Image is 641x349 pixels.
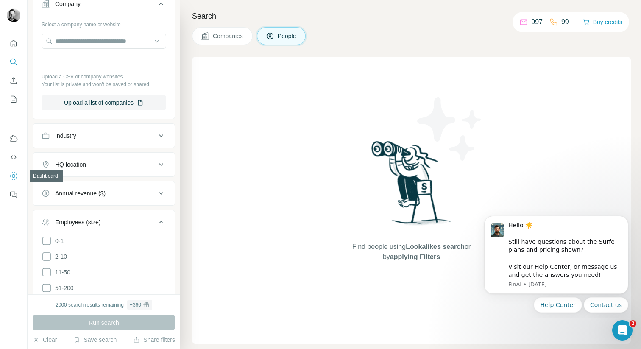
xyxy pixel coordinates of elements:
[7,150,20,165] button: Use Surfe API
[42,17,166,28] div: Select a company name or website
[133,335,175,344] button: Share filters
[42,73,166,81] p: Upload a CSV of company websites.
[583,16,622,28] button: Buy credits
[7,168,20,184] button: Dashboard
[412,91,488,167] img: Surfe Illustration - Stars
[130,301,141,309] div: + 360
[33,126,175,146] button: Industry
[343,242,479,262] span: Find people using or by
[7,73,20,88] button: Enrich CSV
[52,284,74,292] span: 51-200
[7,36,20,51] button: Quick start
[7,54,20,70] button: Search
[612,320,633,341] iframe: Intercom live chat
[42,95,166,110] button: Upload a list of companies
[33,212,175,236] button: Employees (size)
[7,131,20,146] button: Use Surfe on LinkedIn
[192,10,631,22] h4: Search
[73,335,117,344] button: Save search
[531,17,543,27] p: 997
[52,268,70,276] span: 11-50
[55,218,100,226] div: Employees (size)
[33,335,57,344] button: Clear
[33,183,175,204] button: Annual revenue ($)
[52,237,64,245] span: 0-1
[278,32,297,40] span: People
[55,131,76,140] div: Industry
[52,252,67,261] span: 2-10
[561,17,569,27] p: 99
[42,81,166,88] p: Your list is private and won't be saved or shared.
[471,208,641,318] iframe: Intercom notifications message
[406,243,465,250] span: Lookalikes search
[630,320,636,327] span: 2
[368,139,456,233] img: Surfe Illustration - Woman searching with binoculars
[390,253,440,260] span: applying Filters
[7,92,20,107] button: My lists
[55,160,86,169] div: HQ location
[33,154,175,175] button: HQ location
[7,187,20,202] button: Feedback
[56,300,152,310] div: 2000 search results remaining
[7,8,20,22] img: Avatar
[213,32,244,40] span: Companies
[55,189,106,198] div: Annual revenue ($)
